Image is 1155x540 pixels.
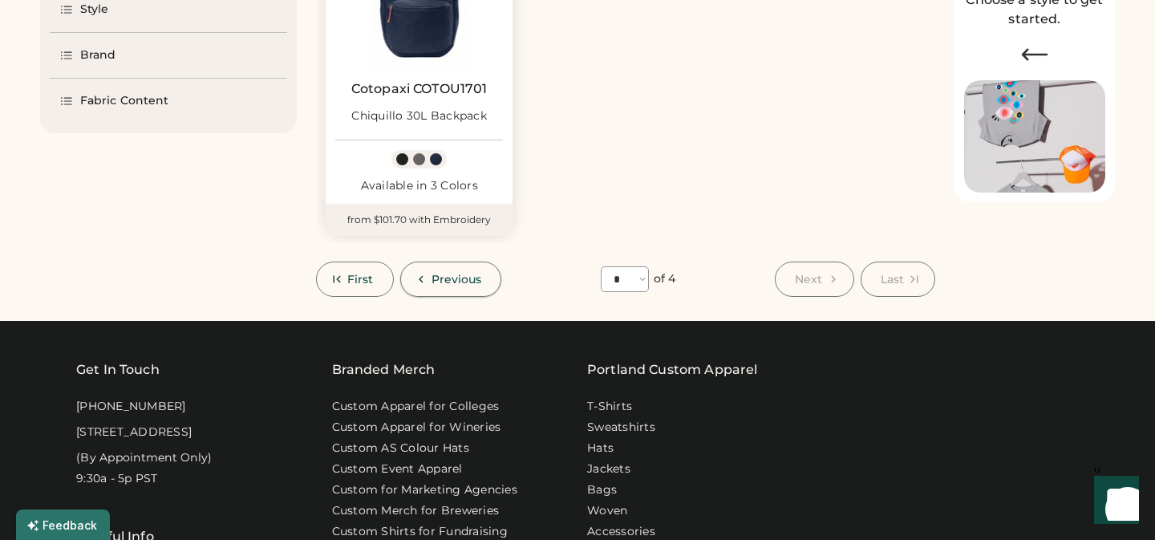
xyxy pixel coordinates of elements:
div: Style [80,2,109,18]
div: of 4 [654,271,675,287]
a: Bags [587,482,617,498]
a: Custom Merch for Breweries [332,503,500,519]
div: Available in 3 Colors [335,178,503,194]
a: Custom Shirts for Fundraising [332,524,508,540]
button: Next [775,262,853,297]
div: Branded Merch [332,360,436,380]
span: Last [881,274,904,285]
a: Custom Event Apparel [332,461,463,477]
a: Accessories [587,524,655,540]
div: Brand [80,47,116,63]
a: Custom for Marketing Agencies [332,482,517,498]
div: Fabric Content [80,93,168,109]
span: First [347,274,374,285]
span: Next [795,274,822,285]
a: Cotopaxi COTOU1701 [351,81,488,97]
div: 9:30a - 5p PST [76,471,158,487]
a: Custom AS Colour Hats [332,441,469,457]
button: First [316,262,394,297]
a: Hats [587,441,614,457]
div: (By Appointment Only) [76,450,212,466]
a: Sweatshirts [587,420,655,436]
button: Last [861,262,935,297]
a: Jackets [587,461,630,477]
a: Custom Apparel for Colleges [332,399,500,415]
span: Previous [432,274,482,285]
div: from $101.70 with Embroidery [326,204,513,236]
a: Custom Apparel for Wineries [332,420,501,436]
a: T-Shirts [587,399,632,415]
div: [PHONE_NUMBER] [76,399,186,415]
div: [STREET_ADDRESS] [76,424,192,441]
div: Chiquillo 30L Backpack [351,108,487,124]
iframe: Front Chat [1079,468,1148,537]
div: Get In Touch [76,360,160,380]
a: Portland Custom Apparel [587,360,757,380]
img: Image of Lisa Congdon Eye Print on T-Shirt and Hat [964,80,1105,193]
a: Woven [587,503,627,519]
button: Previous [400,262,502,297]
